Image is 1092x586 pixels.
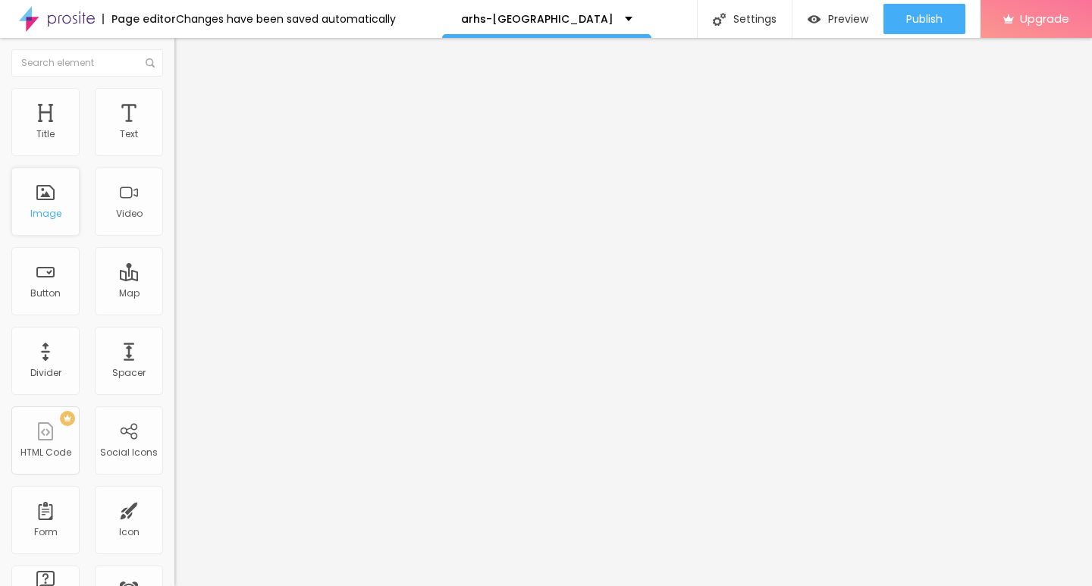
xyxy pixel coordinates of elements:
div: Title [36,129,55,139]
p: arhs-[GEOGRAPHIC_DATA] [461,14,613,24]
div: Map [119,288,140,299]
div: Page editor [102,14,176,24]
div: Text [120,129,138,139]
button: Publish [883,4,965,34]
div: Changes have been saved automatically [176,14,396,24]
span: Upgrade [1020,12,1069,25]
span: Publish [906,13,943,25]
div: Video [116,208,143,219]
div: HTML Code [20,447,71,458]
img: Icone [146,58,155,67]
img: Icone [713,13,726,26]
input: Search element [11,49,163,77]
button: Preview [792,4,883,34]
div: Social Icons [100,447,158,458]
div: Image [30,208,61,219]
div: Spacer [112,368,146,378]
div: Button [30,288,61,299]
div: Icon [119,527,140,537]
div: Divider [30,368,61,378]
div: Form [34,527,58,537]
span: Preview [828,13,868,25]
img: view-1.svg [808,13,821,26]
